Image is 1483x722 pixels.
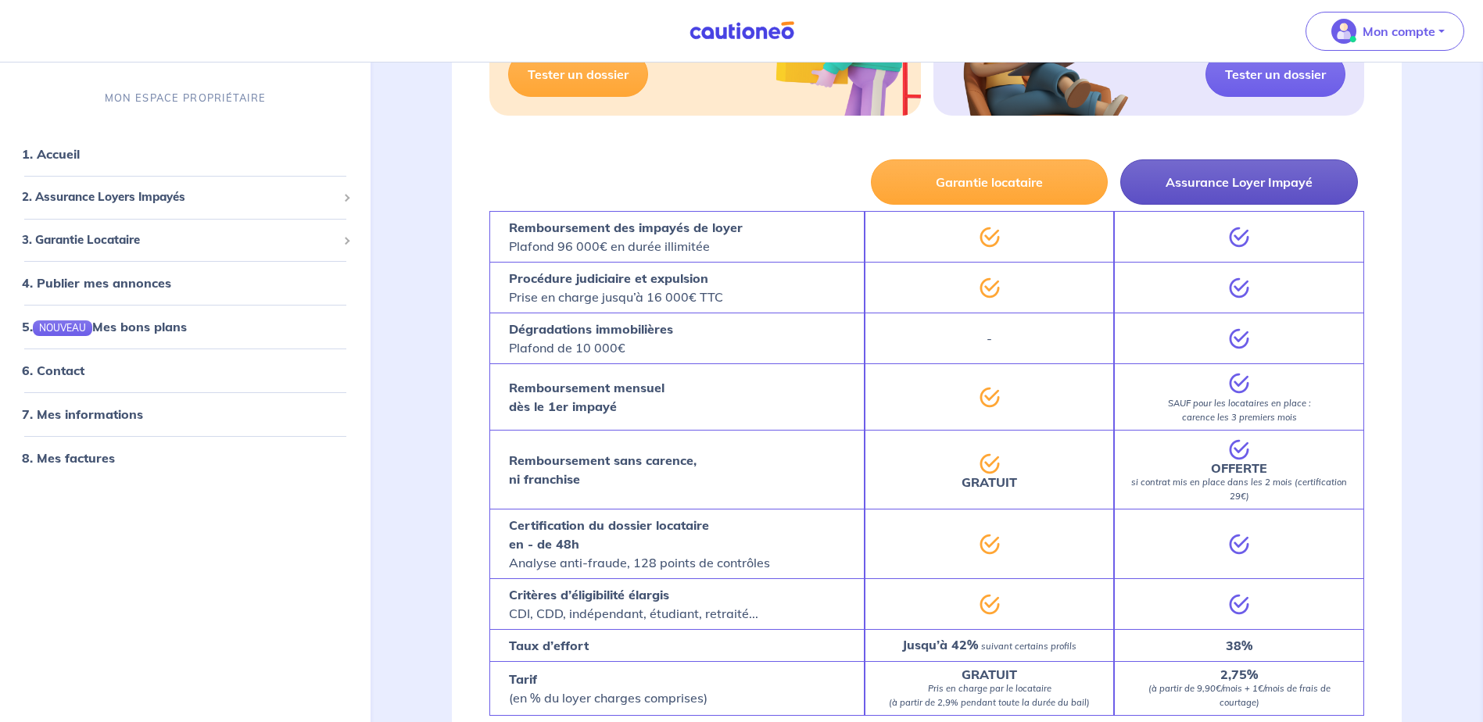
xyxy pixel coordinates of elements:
em: si contrat mis en place dans les 2 mois (certification 29€) [1131,477,1347,502]
strong: GRATUIT [962,667,1017,682]
div: 8. Mes factures [6,443,364,474]
strong: Dégradations immobilières [509,321,673,337]
div: 2. Assurance Loyers Impayés [6,183,364,213]
a: 6. Contact [22,363,84,379]
strong: Certification du dossier locataire en - de 48h [509,517,709,552]
div: 3. Garantie Locataire [6,225,364,256]
p: Plafond de 10 000€ [509,320,673,357]
strong: Remboursement des impayés de loyer [509,220,743,235]
strong: Critères d’éligibilité élargis [509,587,669,602]
strong: Remboursement sans carence, ni franchise [509,452,697,487]
button: Assurance Loyer Impayé [1120,159,1358,205]
p: Mon compte [1363,22,1435,41]
em: Pris en charge par le locataire (à partir de 2,9% pendant toute la durée du bail) [889,683,1090,708]
p: (en % du loyer charges comprises) [509,670,707,707]
a: Tester un dossier [1205,52,1345,97]
span: 3. Garantie Locataire [22,231,337,249]
button: Garantie locataire [871,159,1109,205]
a: 8. Mes factures [22,451,115,466]
a: 5.NOUVEAUMes bons plans [22,320,187,335]
strong: 38% [1226,638,1252,653]
em: SAUF pour les locataires en place : carence les 3 premiers mois [1168,398,1311,423]
a: 7. Mes informations [22,407,143,423]
strong: Procédure judiciaire et expulsion [509,270,708,286]
img: illu_account_valid_menu.svg [1331,19,1356,44]
strong: OFFERTE [1211,460,1267,476]
strong: GRATUIT [962,474,1017,490]
img: Cautioneo [683,21,801,41]
div: 4. Publier mes annonces [6,268,364,299]
p: Analyse anti-fraude, 128 points de contrôles [509,516,770,572]
p: Plafond 96 000€ en durée illimitée [509,218,743,256]
em: (à partir de 9,90€/mois + 1€/mois de frais de courtage) [1148,683,1331,708]
strong: Jusqu’à 42% [902,637,978,652]
button: illu_account_valid_menu.svgMon compte [1306,12,1464,51]
a: Tester un dossier [508,52,648,97]
p: MON ESPACE PROPRIÉTAIRE [105,91,266,105]
strong: Remboursement mensuel dès le 1er impayé [509,380,664,414]
strong: Taux d’effort [509,638,589,653]
div: 5.NOUVEAUMes bons plans [6,312,364,343]
div: 1. Accueil [6,139,364,170]
a: 1. Accueil [22,147,80,163]
a: 4. Publier mes annonces [22,276,171,291]
strong: Tarif [509,671,537,687]
div: 7. Mes informations [6,399,364,431]
em: suivant certains profils [981,641,1076,652]
div: 6. Contact [6,356,364,387]
p: Prise en charge jusqu’à 16 000€ TTC [509,269,723,306]
strong: 2,75% [1220,667,1258,682]
p: CDI, CDD, indépendant, étudiant, retraité... [509,585,758,623]
span: 2. Assurance Loyers Impayés [22,189,337,207]
div: - [865,313,1115,363]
